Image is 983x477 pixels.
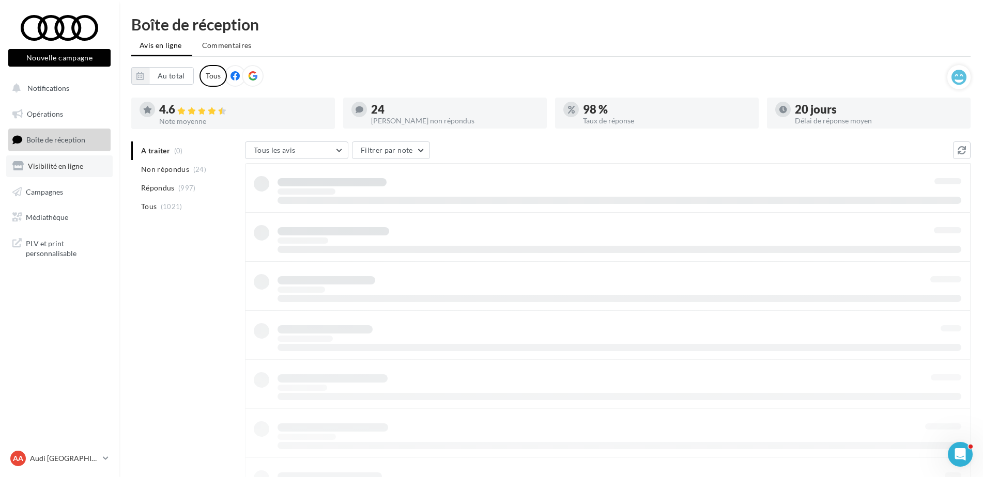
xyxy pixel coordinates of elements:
span: (1021) [161,202,182,211]
div: Note moyenne [159,118,327,125]
div: Tous [199,65,227,87]
a: Médiathèque [6,206,113,228]
span: Opérations [27,109,63,118]
span: Visibilité en ligne [28,162,83,170]
span: (997) [178,184,196,192]
div: [PERSON_NAME] non répondus [371,117,539,124]
a: Opérations [6,103,113,125]
button: Notifications [6,77,109,99]
span: Non répondus [141,164,189,174]
div: Taux de réponse [583,117,750,124]
span: PLV et print personnalisable [26,236,106,259]
a: Campagnes [6,181,113,203]
span: AA [13,453,23,464]
button: Nouvelle campagne [8,49,111,67]
button: Au total [131,67,194,85]
a: AA Audi [GEOGRAPHIC_DATA] [8,449,111,468]
a: Visibilité en ligne [6,155,113,177]
span: Tous [141,201,157,212]
span: Commentaires [202,41,252,50]
p: Audi [GEOGRAPHIC_DATA] [30,453,99,464]
span: Répondus [141,183,175,193]
div: 20 jours [795,104,962,115]
span: Médiathèque [26,213,68,221]
span: Notifications [27,84,69,92]
iframe: Intercom live chat [948,442,973,467]
a: Boîte de réception [6,129,113,151]
div: 98 % [583,104,750,115]
div: Boîte de réception [131,17,971,32]
button: Au total [149,67,194,85]
div: 4.6 [159,104,327,116]
div: Délai de réponse moyen [795,117,962,124]
a: PLV et print personnalisable [6,232,113,263]
span: Boîte de réception [26,135,85,144]
span: (24) [193,165,206,173]
div: 24 [371,104,539,115]
span: Campagnes [26,187,63,196]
